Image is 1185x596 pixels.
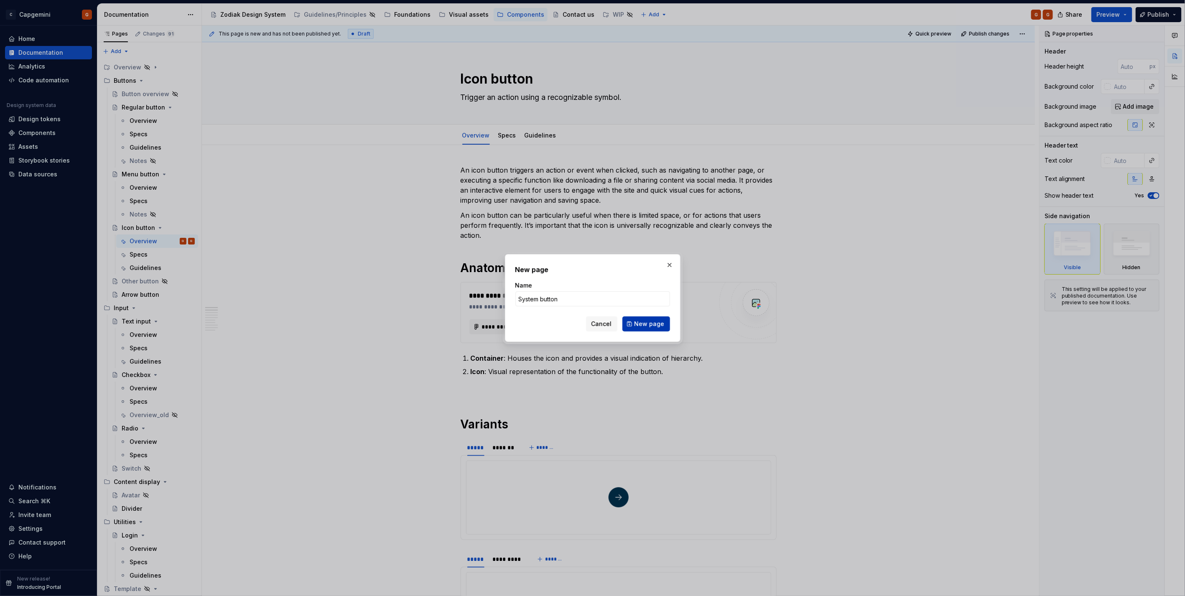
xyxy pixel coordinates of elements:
span: New page [635,320,665,328]
h2: New page [515,265,670,275]
button: New page [622,316,670,331]
button: Cancel [586,316,617,331]
label: Name [515,281,533,290]
span: Cancel [591,320,612,328]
